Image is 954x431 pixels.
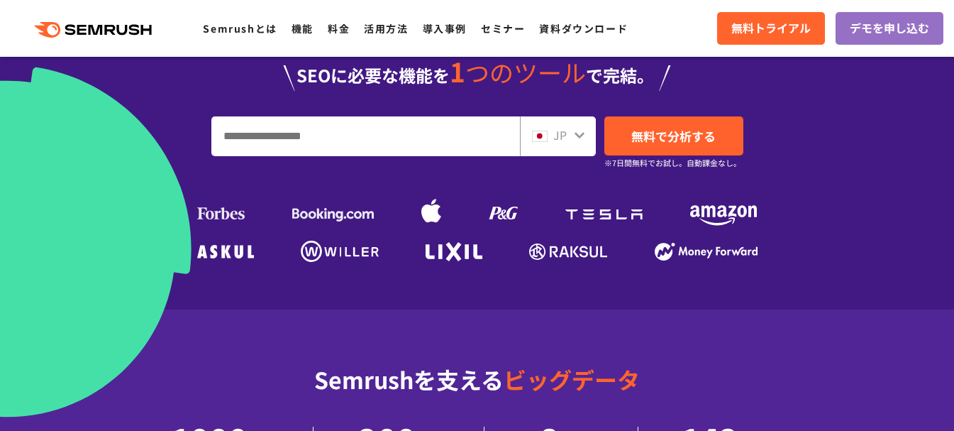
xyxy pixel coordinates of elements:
span: 無料で分析する [631,127,716,145]
span: つのツール [465,55,586,89]
span: で完結。 [586,62,654,87]
a: 導入事例 [423,21,467,36]
span: デモを申し込む [850,19,929,38]
a: デモを申し込む [836,12,943,45]
span: 無料トライアル [731,19,811,38]
a: Semrushとは [203,21,277,36]
a: 活用方法 [364,21,408,36]
a: 料金 [328,21,350,36]
a: セミナー [481,21,525,36]
a: 無料で分析する [604,116,743,156]
div: SEOに必要な機能を [70,58,885,91]
span: 1 [450,52,465,90]
a: 資料ダウンロード [539,21,628,36]
input: URL、キーワードを入力してください [212,117,519,156]
a: 無料トライアル [717,12,825,45]
a: 機能 [292,21,314,36]
div: Semrushを支える [70,355,885,427]
span: ビッグデータ [504,363,640,395]
small: ※7日間無料でお試し。自動課金なし。 [604,156,741,170]
span: JP [553,126,567,143]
